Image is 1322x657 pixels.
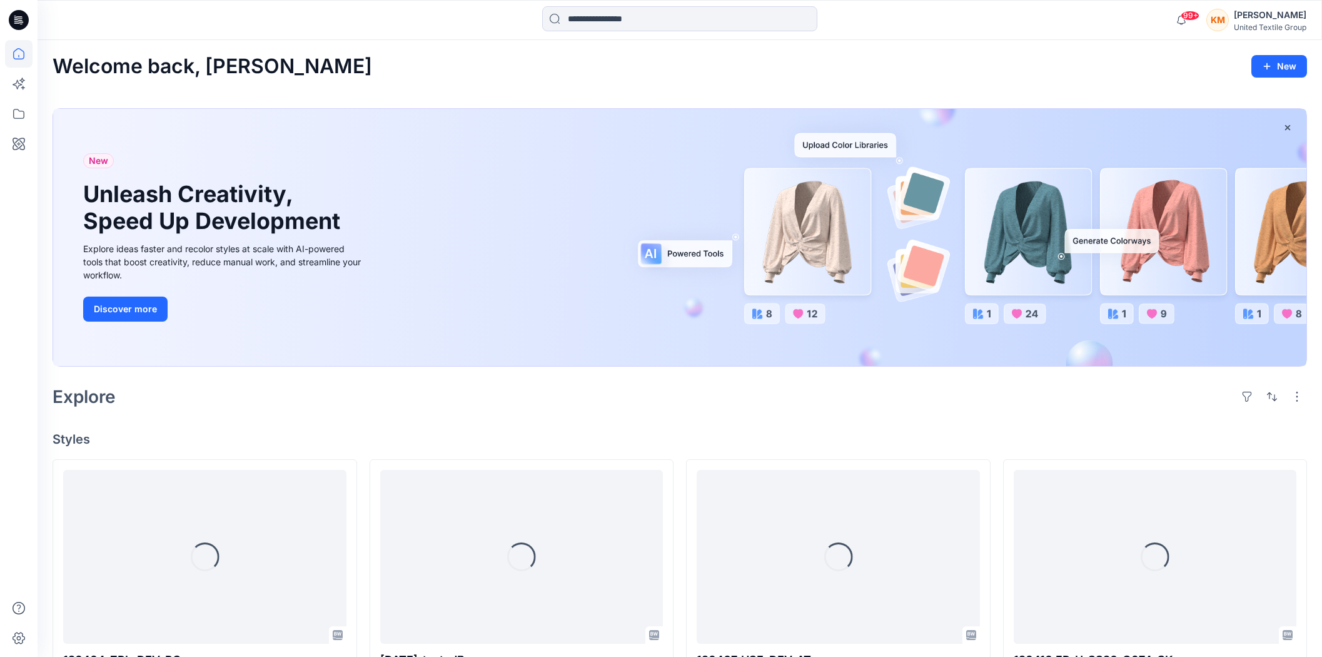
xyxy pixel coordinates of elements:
[83,242,365,282] div: Explore ideas faster and recolor styles at scale with AI-powered tools that boost creativity, red...
[53,387,116,407] h2: Explore
[83,297,365,322] a: Discover more
[89,153,108,168] span: New
[1181,11,1199,21] span: 99+
[83,181,346,235] h1: Unleash Creativity, Speed Up Development
[1234,23,1306,32] div: United Textile Group
[1206,9,1229,31] div: KM
[1234,8,1306,23] div: [PERSON_NAME]
[1251,55,1307,78] button: New
[83,297,168,322] button: Discover more
[53,432,1307,447] h4: Styles
[53,55,372,78] h2: Welcome back, [PERSON_NAME]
